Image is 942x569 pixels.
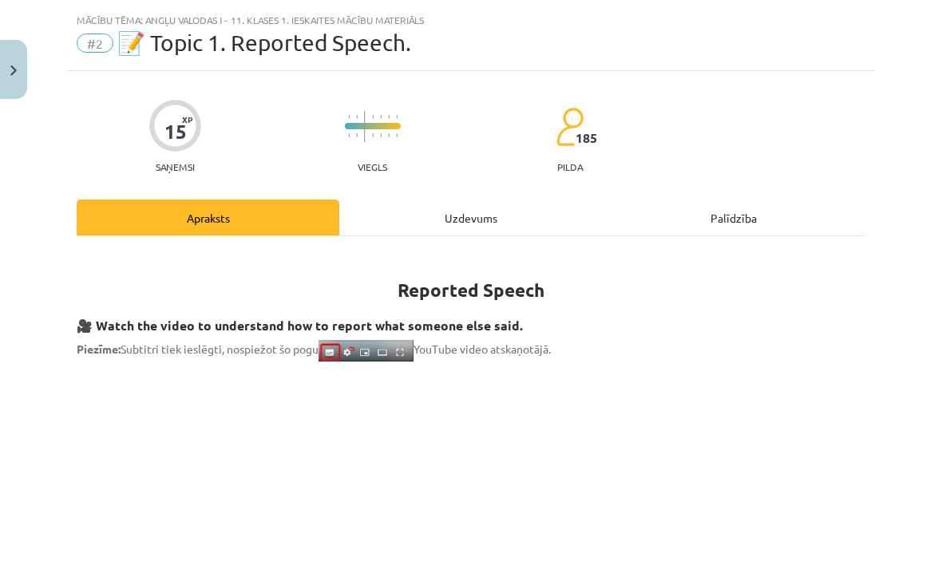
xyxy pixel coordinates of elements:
div: Palīdzība [603,200,865,235]
img: icon-short-line-57e1e144782c952c97e751825c79c345078a6d821885a25fce030b3d8c18986b.svg [380,115,382,119]
div: Mācību tēma: Angļu valodas i - 11. klases 1. ieskaites mācību materiāls [77,14,865,26]
img: icon-short-line-57e1e144782c952c97e751825c79c345078a6d821885a25fce030b3d8c18986b.svg [388,133,390,137]
p: pilda [557,161,583,172]
img: icon-short-line-57e1e144782c952c97e751825c79c345078a6d821885a25fce030b3d8c18986b.svg [388,115,390,119]
img: icon-short-line-57e1e144782c952c97e751825c79c345078a6d821885a25fce030b3d8c18986b.svg [380,133,382,137]
strong: Reported Speech [398,279,544,302]
span: 185 [576,131,597,145]
strong: 🎥 Watch the video to understand how to report what someone else said. [77,317,523,334]
span: 📝 Topic 1. Reported Speech. [117,30,411,56]
img: icon-short-line-57e1e144782c952c97e751825c79c345078a6d821885a25fce030b3d8c18986b.svg [356,115,358,119]
img: students-c634bb4e5e11cddfef0936a35e636f08e4e9abd3cc4e673bd6f9a4125e45ecb1.svg [556,107,584,147]
img: icon-long-line-d9ea69661e0d244f92f715978eff75569469978d946b2353a9bb055b3ed8787d.svg [364,111,366,142]
p: Saņemsi [149,161,201,172]
img: icon-short-line-57e1e144782c952c97e751825c79c345078a6d821885a25fce030b3d8c18986b.svg [348,133,350,137]
span: #2 [77,34,113,53]
span: Subtitri tiek ieslēgti, nospiežot šo pogu YouTube video atskaņotājā. [77,342,551,356]
img: icon-close-lesson-0947bae3869378f0d4975bcd49f059093ad1ed9edebbc8119c70593378902aed.svg [10,65,17,76]
div: 15 [164,121,187,143]
img: icon-short-line-57e1e144782c952c97e751825c79c345078a6d821885a25fce030b3d8c18986b.svg [396,133,398,137]
span: XP [182,115,192,124]
img: icon-short-line-57e1e144782c952c97e751825c79c345078a6d821885a25fce030b3d8c18986b.svg [372,133,374,137]
img: icon-short-line-57e1e144782c952c97e751825c79c345078a6d821885a25fce030b3d8c18986b.svg [372,115,374,119]
strong: Piezīme: [77,342,121,356]
p: Viegls [358,161,387,172]
div: Apraksts [77,200,339,235]
img: icon-short-line-57e1e144782c952c97e751825c79c345078a6d821885a25fce030b3d8c18986b.svg [348,115,350,119]
div: Uzdevums [339,200,602,235]
img: icon-short-line-57e1e144782c952c97e751825c79c345078a6d821885a25fce030b3d8c18986b.svg [356,133,358,137]
img: icon-short-line-57e1e144782c952c97e751825c79c345078a6d821885a25fce030b3d8c18986b.svg [396,115,398,119]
